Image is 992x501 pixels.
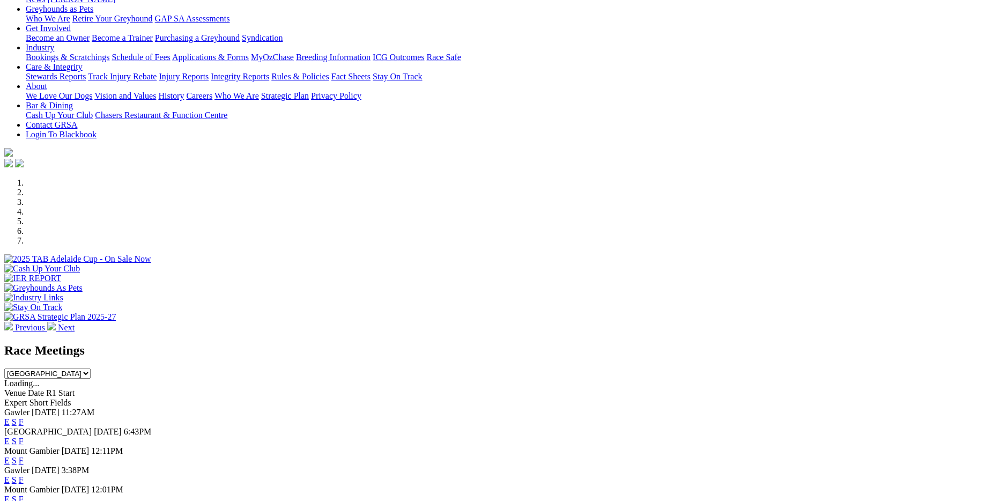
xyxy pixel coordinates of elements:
img: chevron-left-pager-white.svg [4,322,13,330]
span: [DATE] [62,446,90,455]
span: R1 Start [46,388,75,397]
img: logo-grsa-white.png [4,148,13,157]
img: Cash Up Your Club [4,264,80,274]
a: Schedule of Fees [112,53,170,62]
a: Track Injury Rebate [88,72,157,81]
a: Integrity Reports [211,72,269,81]
a: F [19,475,24,484]
a: Chasers Restaurant & Function Centre [95,110,227,120]
a: Get Involved [26,24,71,33]
span: Short [29,398,48,407]
span: [GEOGRAPHIC_DATA] [4,427,92,436]
a: Syndication [242,33,283,42]
a: We Love Our Dogs [26,91,92,100]
a: Bookings & Scratchings [26,53,109,62]
a: Bar & Dining [26,101,73,110]
a: Care & Integrity [26,62,83,71]
a: Become an Owner [26,33,90,42]
span: [DATE] [62,485,90,494]
a: F [19,456,24,465]
a: Careers [186,91,212,100]
span: [DATE] [94,427,122,436]
a: Login To Blackbook [26,130,97,139]
span: Date [28,388,44,397]
a: Next [47,323,75,332]
a: S [12,417,17,426]
a: Previous [4,323,47,332]
a: Retire Your Greyhound [72,14,153,23]
div: Greyhounds as Pets [26,14,988,24]
a: S [12,437,17,446]
span: 12:11PM [91,446,123,455]
a: Applications & Forms [172,53,249,62]
span: Next [58,323,75,332]
span: Venue [4,388,26,397]
span: Gawler [4,466,29,475]
div: Get Involved [26,33,988,43]
div: About [26,91,988,101]
span: 11:27AM [62,408,95,417]
span: Mount Gambier [4,485,60,494]
div: Industry [26,53,988,62]
a: History [158,91,184,100]
span: Gawler [4,408,29,417]
a: E [4,456,10,465]
a: E [4,475,10,484]
span: Mount Gambier [4,446,60,455]
a: About [26,82,47,91]
a: Breeding Information [296,53,371,62]
img: GRSA Strategic Plan 2025-27 [4,312,116,322]
a: Become a Trainer [92,33,153,42]
span: 6:43PM [124,427,152,436]
a: Greyhounds as Pets [26,4,93,13]
span: Previous [15,323,45,332]
img: Stay On Track [4,303,62,312]
a: S [12,456,17,465]
a: MyOzChase [251,53,294,62]
img: facebook.svg [4,159,13,167]
a: F [19,417,24,426]
a: E [4,437,10,446]
a: Vision and Values [94,91,156,100]
a: F [19,437,24,446]
div: Care & Integrity [26,72,988,82]
a: Stewards Reports [26,72,86,81]
a: Who We Are [214,91,259,100]
img: 2025 TAB Adelaide Cup - On Sale Now [4,254,151,264]
a: Fact Sheets [331,72,371,81]
span: Expert [4,398,27,407]
h2: Race Meetings [4,343,988,358]
a: E [4,417,10,426]
img: chevron-right-pager-white.svg [47,322,56,330]
a: GAP SA Assessments [155,14,230,23]
a: Purchasing a Greyhound [155,33,240,42]
a: Stay On Track [373,72,422,81]
a: Contact GRSA [26,120,77,129]
div: Bar & Dining [26,110,988,120]
a: Injury Reports [159,72,209,81]
a: ICG Outcomes [373,53,424,62]
span: 12:01PM [91,485,123,494]
span: Loading... [4,379,39,388]
span: [DATE] [32,408,60,417]
a: Race Safe [426,53,461,62]
img: Greyhounds As Pets [4,283,83,293]
a: Who We Are [26,14,70,23]
span: [DATE] [32,466,60,475]
a: S [12,475,17,484]
span: 3:38PM [62,466,90,475]
span: Fields [50,398,71,407]
a: Strategic Plan [261,91,309,100]
a: Industry [26,43,54,52]
img: twitter.svg [15,159,24,167]
a: Cash Up Your Club [26,110,93,120]
img: IER REPORT [4,274,61,283]
a: Privacy Policy [311,91,361,100]
a: Rules & Policies [271,72,329,81]
img: Industry Links [4,293,63,303]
